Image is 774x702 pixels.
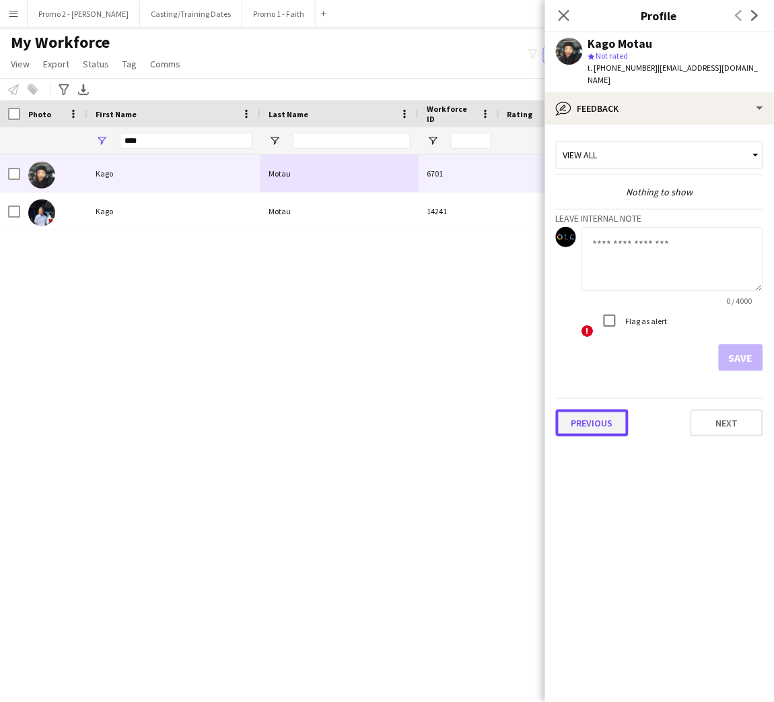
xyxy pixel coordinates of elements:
span: First Name [96,109,137,119]
button: Promo 1 - Faith [242,1,316,27]
app-action-btn: Advanced filters [56,82,72,98]
label: Flag as alert [623,316,668,326]
a: View [5,55,35,73]
img: Kago Motau [28,162,55,189]
span: Export [43,58,69,70]
span: Status [83,58,109,70]
img: Kago Motau [28,199,55,226]
a: Tag [117,55,142,73]
div: Motau [260,193,419,230]
span: ! [582,325,594,338]
input: First Name Filter Input [120,133,252,149]
button: Previous [556,410,629,437]
a: Export [38,55,75,73]
div: 6701 [419,155,499,192]
a: Status [77,55,114,73]
div: Nothing to show [556,186,763,198]
div: 14241 [419,193,499,230]
div: Kago [87,155,260,192]
button: Everyone6,723 [543,47,610,63]
span: Rating [507,109,533,119]
span: Tag [122,58,137,70]
div: Kago [87,193,260,230]
div: Motau [260,155,419,192]
span: View [11,58,30,70]
span: Photo [28,109,51,119]
span: Not rated [596,51,629,61]
span: 0 / 4000 [716,296,763,306]
button: Open Filter Menu [427,135,439,147]
div: Kago Motau [588,38,653,50]
span: Comms [150,58,180,70]
button: Next [691,410,763,437]
span: t. [PHONE_NUMBER] [588,63,658,73]
span: Last Name [269,109,308,119]
div: Feedback [545,92,774,125]
button: Casting/Training Dates [140,1,242,27]
button: Open Filter Menu [96,135,108,147]
span: | [EMAIL_ADDRESS][DOMAIN_NAME] [588,63,759,85]
button: Open Filter Menu [269,135,281,147]
span: View all [563,149,598,161]
input: Last Name Filter Input [293,133,411,149]
a: Comms [145,55,186,73]
input: Workforce ID Filter Input [451,133,491,149]
app-action-btn: Export XLSX [75,82,92,98]
button: Promo 2 - [PERSON_NAME] [28,1,140,27]
span: My Workforce [11,32,110,53]
span: Workforce ID [427,104,475,124]
h3: Profile [545,7,774,24]
h3: Leave internal note [556,212,763,224]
